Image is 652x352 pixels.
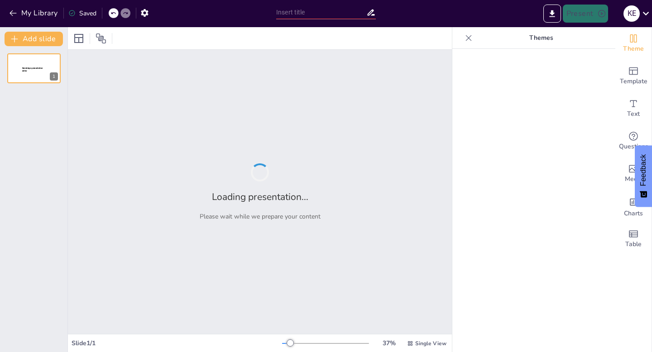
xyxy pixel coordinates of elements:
span: Table [625,239,642,249]
button: Present [563,5,608,23]
span: Position [96,33,106,44]
div: Slide 1 / 1 [72,339,282,347]
div: Change the overall theme [615,27,652,60]
div: Add images, graphics, shapes or video [615,157,652,190]
div: Add charts and graphs [615,190,652,223]
span: Sendsteps presentation editor [22,67,43,72]
span: Single View [415,340,446,347]
span: Charts [624,209,643,219]
button: Cannot delete last slide [47,56,58,67]
div: Add text boxes [615,92,652,125]
p: Themes [476,27,606,49]
div: 1 [7,53,61,83]
span: Text [627,109,640,119]
span: Media [625,174,642,184]
button: Export to PowerPoint [543,5,561,23]
button: Add slide [5,32,63,46]
div: Layout [72,31,86,46]
div: Get real-time input from your audience [615,125,652,157]
span: Questions [619,142,648,152]
span: Feedback [639,154,647,186]
h2: Loading presentation... [212,190,308,203]
span: Theme [623,44,644,54]
div: 1 [50,72,58,81]
div: 37 % [378,339,400,347]
button: Duplicate Slide [34,56,45,67]
input: Insert title [276,6,366,19]
button: My Library [7,6,62,20]
p: Please wait while we prepare your content [200,212,321,221]
button: Feedback - Show survey [635,145,652,207]
div: Saved [68,9,96,18]
button: K E [623,5,640,23]
div: K E [623,5,640,22]
span: Template [620,76,647,86]
div: Add a table [615,223,652,255]
div: Add ready made slides [615,60,652,92]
